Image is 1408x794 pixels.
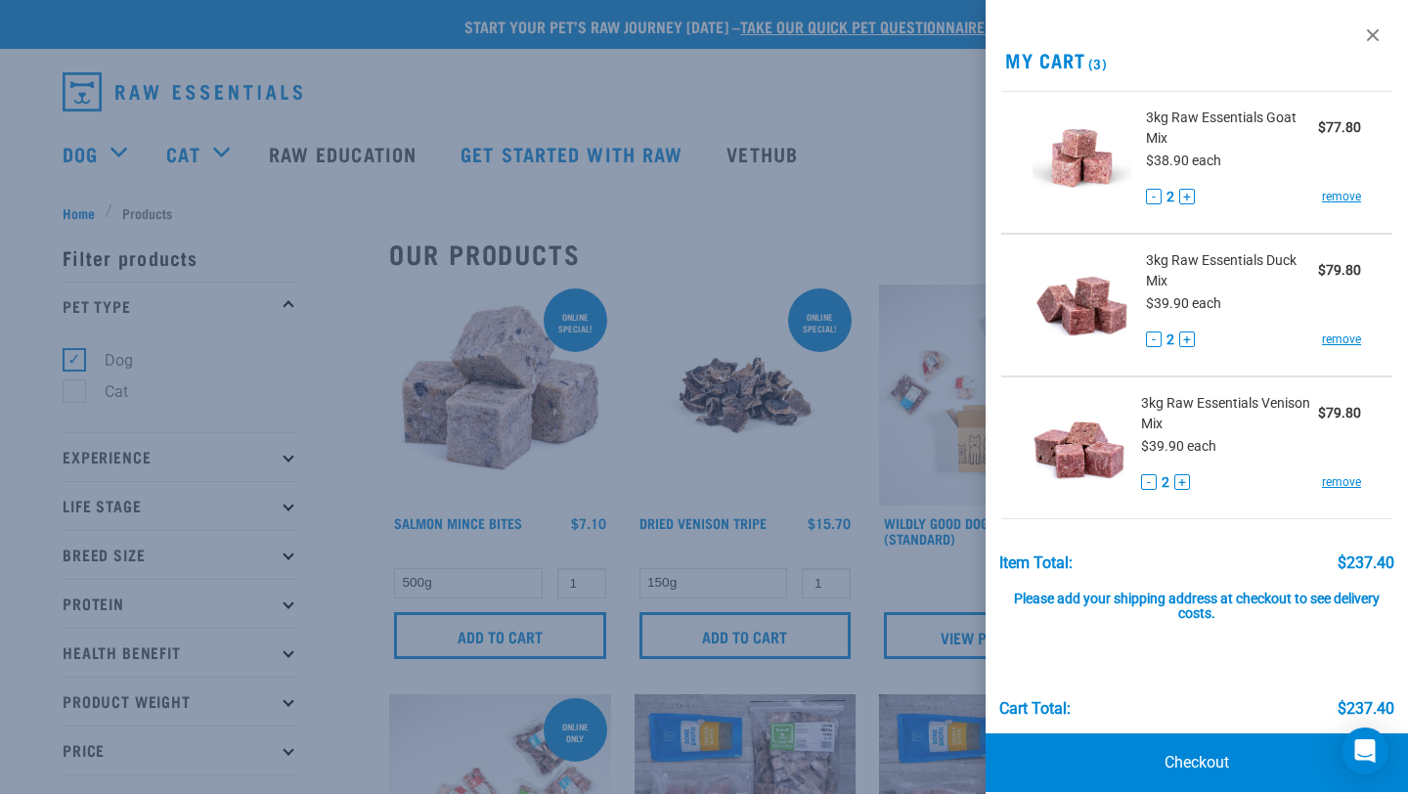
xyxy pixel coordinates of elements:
span: 2 [1166,187,1174,207]
div: Cart total: [999,700,1071,718]
a: remove [1322,473,1361,491]
button: + [1174,474,1190,490]
div: Open Intercom Messenger [1342,728,1388,774]
button: + [1179,331,1195,347]
span: 2 [1162,472,1169,493]
img: Raw Essentials Duck Mix [1033,250,1131,351]
h2: My Cart [986,49,1408,71]
span: 2 [1166,330,1174,350]
div: $237.40 [1338,700,1394,718]
div: $237.40 [1338,554,1394,572]
strong: $79.80 [1318,405,1361,420]
button: + [1179,189,1195,204]
span: $39.90 each [1141,438,1216,454]
strong: $79.80 [1318,262,1361,278]
span: (3) [1085,60,1108,66]
strong: $77.80 [1318,119,1361,135]
img: Raw Essentials Venison Mix [1033,393,1126,494]
div: Please add your shipping address at checkout to see delivery costs. [999,572,1395,623]
span: 3kg Raw Essentials Venison Mix [1141,393,1318,434]
a: Checkout [986,733,1408,792]
div: Item Total: [999,554,1073,572]
button: - [1141,474,1157,490]
a: remove [1322,331,1361,348]
span: 3kg Raw Essentials Goat Mix [1146,108,1318,149]
img: Raw Essentials Goat Mix [1033,108,1131,208]
button: - [1146,189,1162,204]
span: 3kg Raw Essentials Duck Mix [1146,250,1318,291]
a: remove [1322,188,1361,205]
button: - [1146,331,1162,347]
span: $38.90 each [1146,153,1221,168]
span: $39.90 each [1146,295,1221,311]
